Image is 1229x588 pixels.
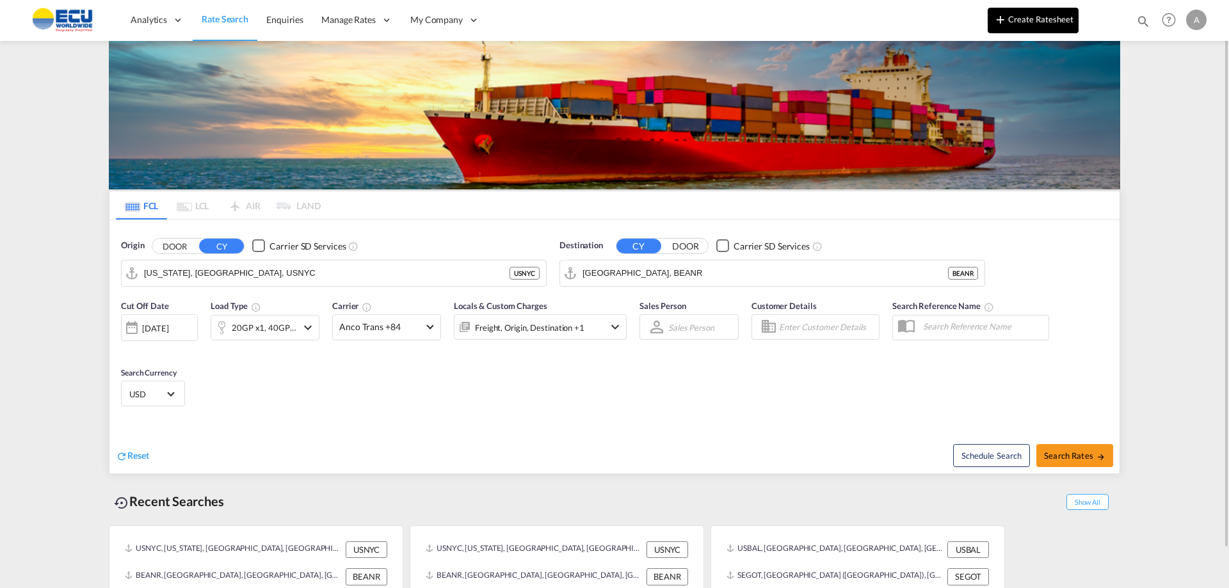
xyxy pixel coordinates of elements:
div: USNYC, New York, NY, United States, North America, Americas [125,541,342,558]
img: LCL+%26+FCL+BACKGROUND.png [109,41,1120,189]
md-checkbox: Checkbox No Ink [252,239,346,253]
div: Freight Origin Destination Factory Stuffing [475,319,584,337]
md-checkbox: Checkbox No Ink [716,239,810,253]
md-icon: icon-chevron-down [607,319,623,335]
div: Carrier SD Services [269,240,346,253]
div: USBAL, Baltimore, MD, United States, North America, Americas [727,541,944,558]
div: icon-refreshReset [116,449,149,463]
div: 20GP x1 40GP x1 40HC x1 45HC x1 [232,319,297,337]
span: Destination [559,239,603,252]
md-select: Sales Person [667,318,716,337]
span: Anco Trans +84 [339,321,422,333]
span: Cut Off Date [121,301,169,311]
span: Sales Person [639,301,686,311]
button: Search Ratesicon-arrow-right [1036,444,1113,467]
span: Show All [1066,494,1109,510]
md-select: Select Currency: $ USDUnited States Dollar [128,385,178,403]
div: USNYC [346,541,387,558]
span: Search Reference Name [892,301,994,311]
div: USNYC [510,267,540,280]
input: Search Reference Name [917,317,1048,336]
div: [DATE] [121,314,198,341]
button: Note: By default Schedule search will only considerorigin ports, destination ports and cut off da... [953,444,1030,467]
div: BEANR, Antwerp, Belgium, Western Europe, Europe [426,568,643,585]
md-icon: icon-backup-restore [114,495,129,511]
span: Help [1158,9,1180,31]
div: USNYC [647,541,688,558]
span: Locals & Custom Charges [454,301,547,311]
md-icon: Unchecked: Search for CY (Container Yard) services for all selected carriers.Checked : Search for... [348,241,358,251]
span: Carrier [332,301,372,311]
md-pagination-wrapper: Use the left and right arrow keys to navigate between tabs [116,191,321,219]
span: Search Currency [121,368,177,377]
div: USBAL [947,541,989,558]
span: Reset [127,450,149,461]
div: SEGOT [947,568,989,585]
div: Help [1158,9,1186,32]
div: A [1186,10,1207,30]
button: CY [616,239,661,253]
span: Customer Details [751,301,816,311]
div: BEANR [948,267,978,280]
md-icon: The selected Trucker/Carrierwill be displayed in the rate results If the rates are from another f... [362,302,372,312]
md-tab-item: FCL [116,191,167,219]
input: Enter Customer Details [779,317,875,337]
div: Carrier SD Services [734,240,810,253]
div: USNYC, New York, NY, United States, North America, Americas [426,541,643,558]
span: Manage Rates [321,13,376,26]
md-icon: icon-information-outline [251,302,261,312]
button: DOOR [152,239,197,253]
md-icon: icon-arrow-right [1096,452,1105,461]
md-icon: icon-plus 400-fg [993,12,1008,27]
md-icon: icon-refresh [116,450,127,462]
input: Search by Port [582,264,948,283]
div: BEANR [647,568,688,585]
span: My Company [410,13,463,26]
span: Search Rates [1044,450,1105,461]
div: Freight Origin Destination Factory Stuffingicon-chevron-down [454,314,627,340]
div: SEGOT, Gothenburg (Goteborg), Sweden, Northern Europe, Europe [727,568,944,585]
span: Rate Search [202,13,248,24]
md-icon: Your search will be saved by the below given name [984,302,994,312]
md-icon: Unchecked: Search for CY (Container Yard) services for all selected carriers.Checked : Search for... [812,241,823,251]
div: BEANR [346,568,387,585]
button: icon-plus 400-fgCreate Ratesheet [988,8,1079,33]
div: Origin DOOR CY Checkbox No InkUnchecked: Search for CY (Container Yard) services for all selected... [109,220,1120,473]
md-input-container: New York, NY, USNYC [122,260,546,286]
md-icon: icon-magnify [1136,14,1150,28]
span: Analytics [131,13,167,26]
button: CY [199,239,244,253]
div: [DATE] [142,322,168,334]
md-input-container: Antwerp, BEANR [560,260,984,286]
span: Load Type [211,301,261,311]
div: BEANR, Antwerp, Belgium, Western Europe, Europe [125,568,342,585]
span: Origin [121,239,144,252]
span: USD [129,388,165,400]
img: 6cccb1402a9411edb762cf9624ab9cda.png [19,6,106,35]
md-datepicker: Select [121,340,131,357]
span: Enquiries [266,14,303,25]
div: 20GP x1 40GP x1 40HC x1 45HC x1icon-chevron-down [211,315,319,340]
md-icon: icon-chevron-down [300,320,316,335]
div: icon-magnify [1136,14,1150,33]
input: Search by Port [144,264,510,283]
div: Recent Searches [109,487,229,516]
button: DOOR [663,239,708,253]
